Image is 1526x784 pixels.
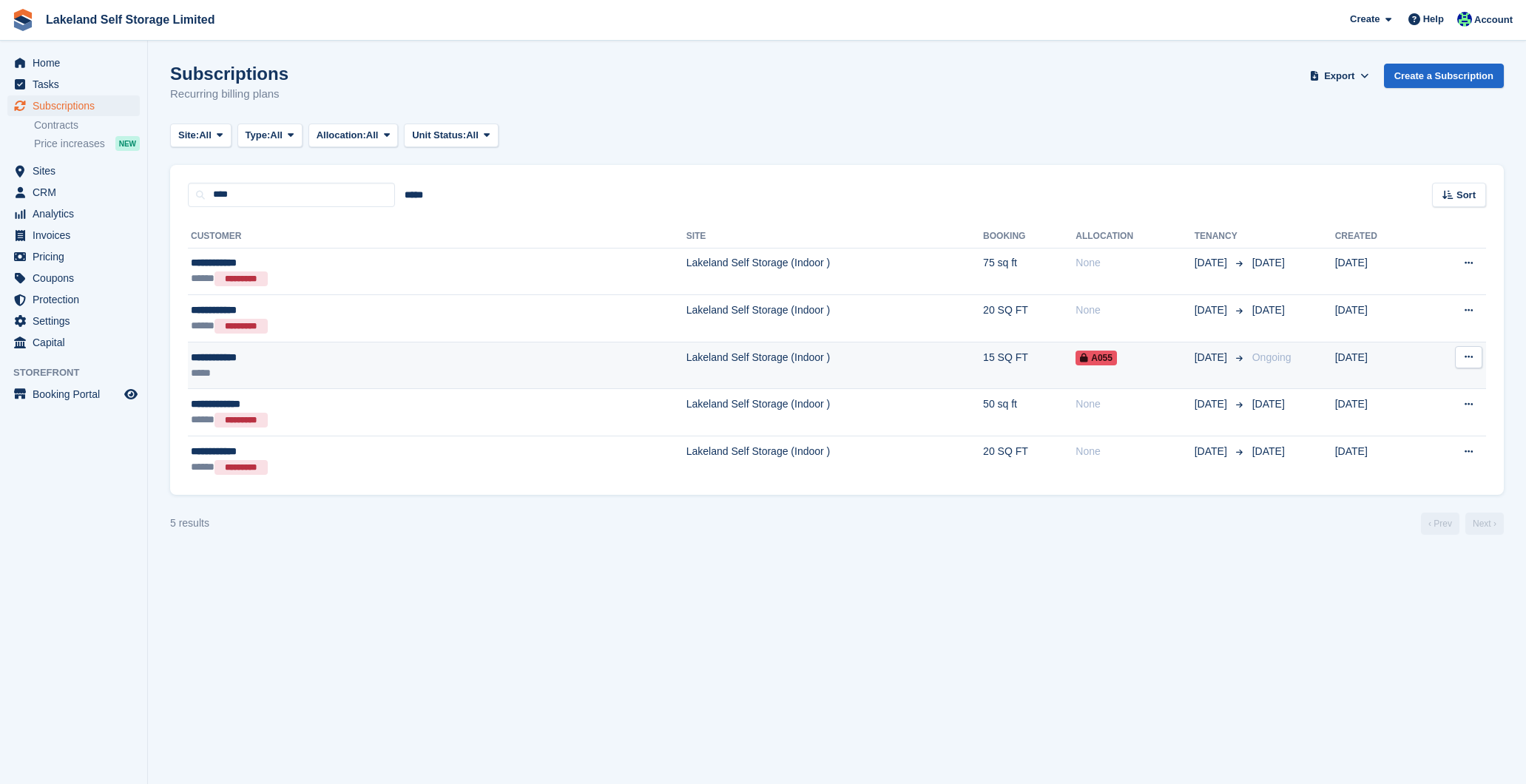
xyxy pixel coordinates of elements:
[983,389,1076,436] td: 50 sq ft
[13,365,147,380] span: Storefront
[7,289,140,310] a: menu
[33,332,121,353] span: Capital
[1252,304,1285,316] span: [DATE]
[1195,444,1230,459] span: [DATE]
[7,182,140,203] a: menu
[1456,188,1476,203] span: Sort
[686,436,983,483] td: Lakeland Self Storage (Indoor )
[1252,257,1285,268] span: [DATE]
[1252,445,1285,457] span: [DATE]
[170,86,288,103] p: Recurring billing plans
[34,137,105,151] span: Price increases
[7,203,140,224] a: menu
[12,9,34,31] img: stora-icon-8386f47178a22dfd0bd8f6a31ec36ba5ce8667c1dd55bd0f319d3a0aa187defe.svg
[246,128,271,143] span: Type:
[412,128,466,143] span: Unit Status:
[33,74,121,95] span: Tasks
[170,124,232,148] button: Site: All
[1457,12,1472,27] img: Steve Aynsley
[1335,248,1422,295] td: [DATE]
[1421,513,1459,535] a: Previous
[1252,351,1292,363] span: Ongoing
[33,268,121,288] span: Coupons
[188,225,686,249] th: Customer
[1252,398,1285,410] span: [DATE]
[33,384,121,405] span: Booking Portal
[1076,444,1194,459] div: None
[33,246,121,267] span: Pricing
[1384,64,1504,88] a: Create a Subscription
[686,225,983,249] th: Site
[1307,64,1372,88] button: Export
[7,268,140,288] a: menu
[1335,342,1422,389] td: [DATE]
[1076,351,1117,365] span: A055
[33,225,121,246] span: Invoices
[1076,255,1194,271] div: None
[466,128,479,143] span: All
[404,124,498,148] button: Unit Status: All
[983,436,1076,483] td: 20 SQ FT
[308,124,399,148] button: Allocation: All
[33,160,121,181] span: Sites
[7,311,140,331] a: menu
[983,248,1076,295] td: 75 sq ft
[237,124,303,148] button: Type: All
[115,136,140,151] div: NEW
[686,342,983,389] td: Lakeland Self Storage (Indoor )
[1335,295,1422,342] td: [DATE]
[1195,396,1230,412] span: [DATE]
[983,225,1076,249] th: Booking
[983,342,1076,389] td: 15 SQ FT
[1324,69,1354,84] span: Export
[1195,255,1230,271] span: [DATE]
[1335,225,1422,249] th: Created
[1335,389,1422,436] td: [DATE]
[1076,225,1194,249] th: Allocation
[7,160,140,181] a: menu
[7,225,140,246] a: menu
[122,385,140,403] a: Preview store
[1418,513,1507,535] nav: Page
[40,7,221,32] a: Lakeland Self Storage Limited
[33,53,121,73] span: Home
[33,311,121,331] span: Settings
[34,118,140,132] a: Contracts
[270,128,283,143] span: All
[1195,303,1230,318] span: [DATE]
[1350,12,1380,27] span: Create
[7,95,140,116] a: menu
[170,64,288,84] h1: Subscriptions
[1335,436,1422,483] td: [DATE]
[1076,396,1194,412] div: None
[686,389,983,436] td: Lakeland Self Storage (Indoor )
[33,289,121,310] span: Protection
[7,246,140,267] a: menu
[1195,225,1246,249] th: Tenancy
[199,128,212,143] span: All
[7,53,140,73] a: menu
[1076,303,1194,318] div: None
[317,128,366,143] span: Allocation:
[686,295,983,342] td: Lakeland Self Storage (Indoor )
[1423,12,1444,27] span: Help
[1465,513,1504,535] a: Next
[1474,13,1513,27] span: Account
[34,135,140,152] a: Price increases NEW
[7,384,140,405] a: menu
[983,295,1076,342] td: 20 SQ FT
[7,74,140,95] a: menu
[33,182,121,203] span: CRM
[686,248,983,295] td: Lakeland Self Storage (Indoor )
[33,203,121,224] span: Analytics
[1195,350,1230,365] span: [DATE]
[178,128,199,143] span: Site:
[366,128,379,143] span: All
[170,516,209,531] div: 5 results
[7,332,140,353] a: menu
[33,95,121,116] span: Subscriptions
